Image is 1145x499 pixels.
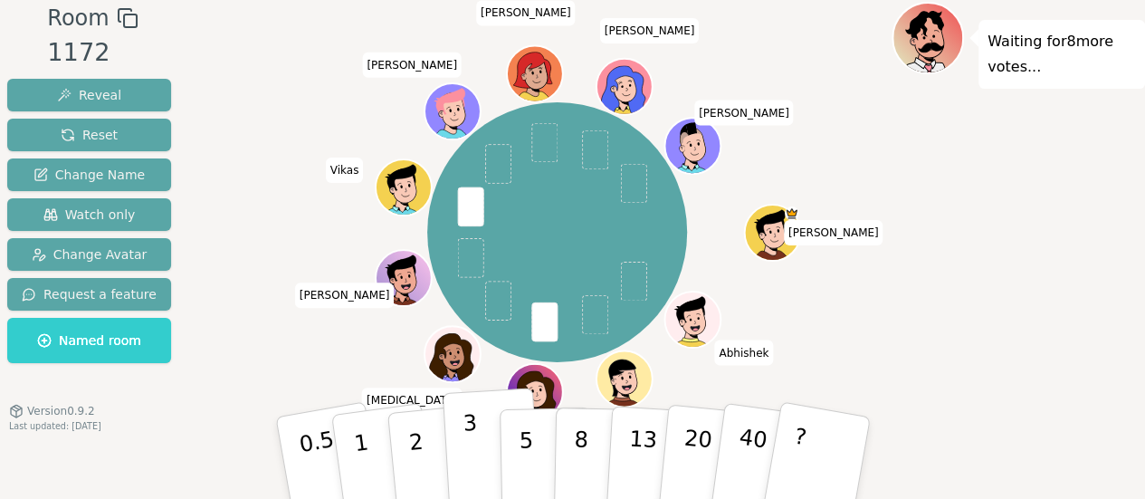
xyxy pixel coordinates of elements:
button: Change Name [7,158,171,191]
div: 1172 [47,34,138,72]
span: Click to change your name [326,158,364,183]
span: Watch only [43,206,136,224]
span: Click to change your name [714,340,773,365]
span: Click to change your name [784,220,883,245]
span: Request a feature [22,285,157,303]
button: Reset [7,119,171,151]
span: Change Avatar [32,245,148,264]
span: Click to change your name [600,18,700,43]
span: Last updated: [DATE] [9,421,101,431]
span: Reveal [57,86,121,104]
span: Change Name [33,166,145,184]
span: Click to change your name [295,283,395,308]
span: Named room [37,331,141,350]
button: Reveal [7,79,171,111]
button: Request a feature [7,278,171,311]
span: Click to change your name [362,388,462,413]
span: Click to change your name [362,52,462,77]
span: Click to change your name [694,100,794,125]
button: Named room [7,318,171,363]
p: Waiting for 8 more votes... [988,29,1136,80]
button: Watch only [7,198,171,231]
span: Viney is the host [785,206,798,220]
button: Change Avatar [7,238,171,271]
span: Version 0.9.2 [27,404,95,418]
button: Version0.9.2 [9,404,95,418]
button: Click to change your avatar [597,352,650,405]
span: Room [47,2,109,34]
span: Reset [61,126,118,144]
